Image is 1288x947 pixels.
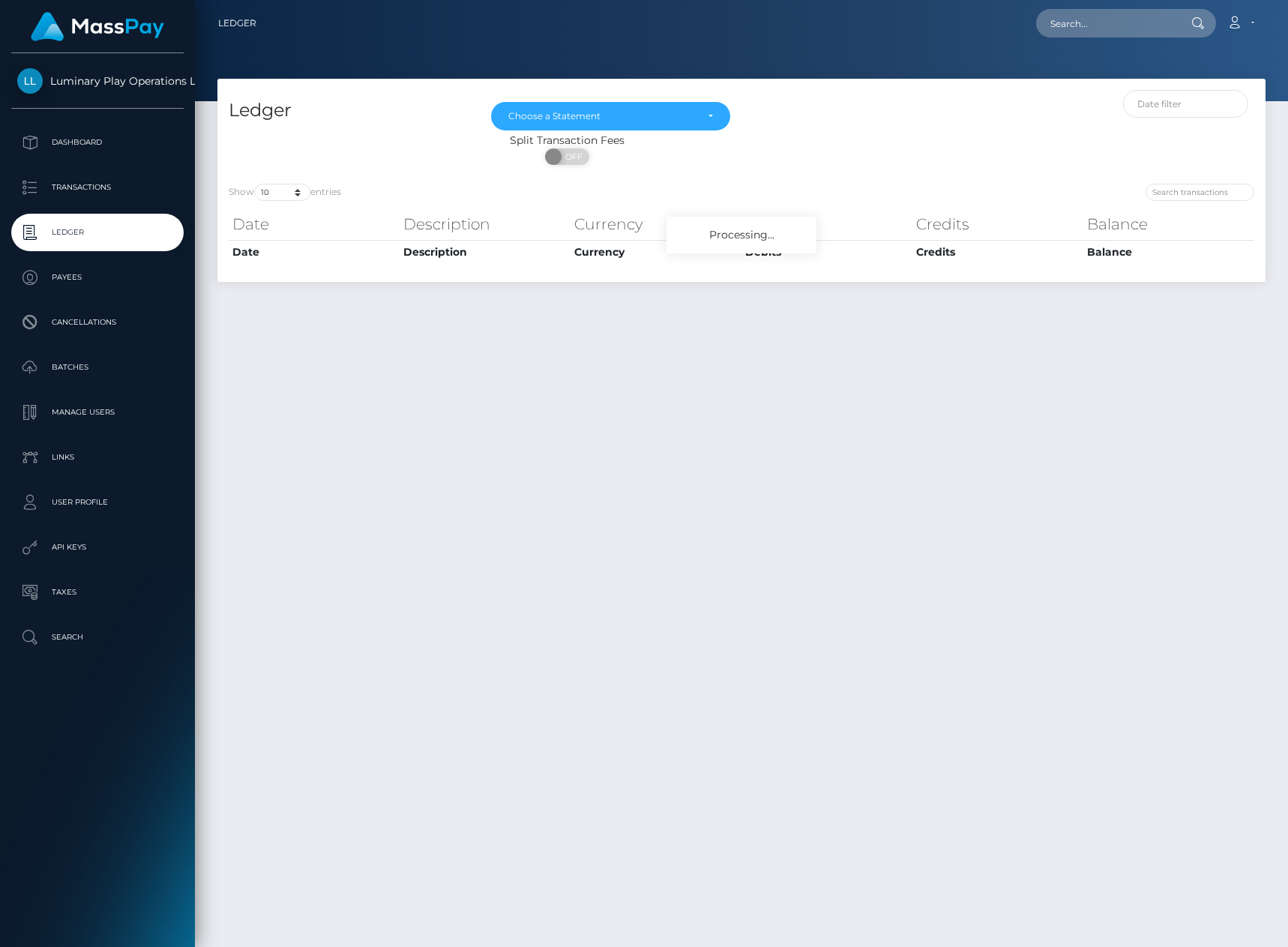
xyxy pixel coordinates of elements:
[17,311,178,334] p: Cancellations
[11,349,184,386] a: Batches
[229,209,400,239] th: Date
[11,214,184,251] a: Ledger
[11,394,184,431] a: Manage Users
[11,74,184,88] span: Luminary Play Operations Limited
[31,12,164,41] img: MassPay Logo
[1083,209,1254,239] th: Balance
[571,240,741,264] th: Currency
[508,110,696,122] div: Choose a Statement
[491,102,731,130] button: Choose a Statement
[17,446,178,469] p: Links
[217,133,916,148] div: Split Transaction Fees
[17,68,43,94] img: Luminary Play Operations Limited
[17,176,178,199] p: Transactions
[11,484,184,521] a: User Profile
[254,184,310,201] select: Showentries
[11,619,184,656] a: Search
[218,7,256,39] a: Ledger
[741,240,912,264] th: Debits
[17,581,178,604] p: Taxes
[229,184,341,201] label: Show entries
[912,240,1083,264] th: Credits
[1036,9,1177,37] input: Search...
[11,439,184,476] a: Links
[11,304,184,341] a: Cancellations
[11,169,184,206] a: Transactions
[11,529,184,566] a: API Keys
[1123,90,1248,118] input: Date filter
[1146,184,1254,201] input: Search transactions
[571,209,741,239] th: Currency
[229,240,400,264] th: Date
[400,209,571,239] th: Description
[912,209,1083,239] th: Credits
[17,266,178,289] p: Payees
[1083,240,1254,264] th: Balance
[17,626,178,649] p: Search
[400,240,571,264] th: Description
[17,401,178,424] p: Manage Users
[741,209,912,239] th: Debits
[17,491,178,514] p: User Profile
[11,574,184,611] a: Taxes
[17,221,178,244] p: Ledger
[11,124,184,161] a: Dashboard
[666,217,816,253] div: Processing...
[553,148,591,165] span: OFF
[17,131,178,154] p: Dashboard
[229,97,469,124] h4: Ledger
[17,356,178,379] p: Batches
[11,259,184,296] a: Payees
[17,536,178,559] p: API Keys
